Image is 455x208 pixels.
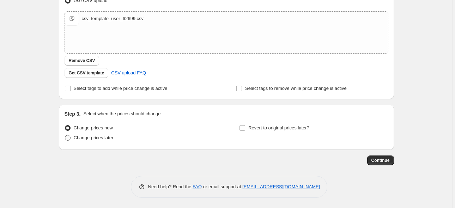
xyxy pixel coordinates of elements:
p: Select when the prices should change [83,110,160,117]
span: Change prices now [74,125,113,130]
span: Get CSV template [69,70,104,76]
button: Continue [367,155,394,165]
span: Select tags to add while price change is active [74,86,168,91]
span: Revert to original prices later? [248,125,309,130]
span: CSV upload FAQ [111,69,146,77]
span: Select tags to remove while price change is active [245,86,347,91]
h2: Step 3. [65,110,81,117]
div: csv_template_user_62699.csv [82,15,144,22]
span: Need help? Read the [148,184,193,189]
a: CSV upload FAQ [107,67,150,79]
button: Get CSV template [65,68,109,78]
button: Remove CSV [65,56,99,66]
span: Continue [371,158,390,163]
a: [EMAIL_ADDRESS][DOMAIN_NAME] [242,184,320,189]
span: Change prices later [74,135,114,140]
a: FAQ [193,184,202,189]
span: or email support at [202,184,242,189]
span: Remove CSV [69,58,95,63]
